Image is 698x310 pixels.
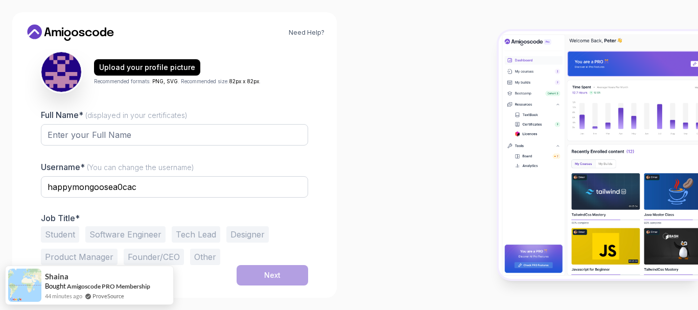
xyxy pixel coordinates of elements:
[87,163,194,172] span: (You can change the username)
[152,78,178,84] span: PNG, SVG
[41,249,118,265] button: Product Manager
[264,270,281,280] div: Next
[45,282,66,290] span: Bought
[85,111,188,120] span: (displayed in your certificates)
[41,162,194,172] label: Username*
[41,176,308,198] input: Enter your Username
[41,110,188,120] label: Full Name*
[85,226,166,243] button: Software Engineer
[67,282,150,290] a: Amigoscode PRO Membership
[289,29,324,37] a: Need Help?
[190,249,220,265] button: Other
[45,292,82,300] span: 44 minutes ago
[45,272,68,281] span: Shaina
[124,249,184,265] button: Founder/CEO
[94,78,261,85] p: Recommended formats: . Recommended size: .
[41,226,79,243] button: Student
[41,213,308,223] p: Job Title*
[25,25,117,41] a: Home link
[229,78,259,84] span: 82px x 82px
[94,59,200,76] button: Upload your profile picture
[92,292,124,300] a: ProveSource
[499,31,698,279] img: Amigoscode Dashboard
[237,265,308,285] button: Next
[172,226,220,243] button: Tech Lead
[41,52,81,92] img: user profile image
[226,226,269,243] button: Designer
[8,269,41,302] img: provesource social proof notification image
[41,124,308,146] input: Enter your Full Name
[99,62,195,73] div: Upload your profile picture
